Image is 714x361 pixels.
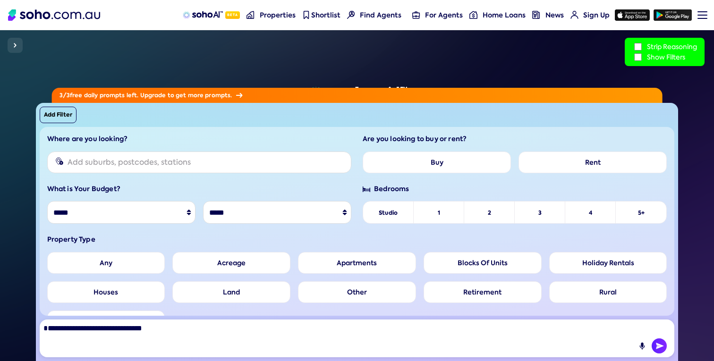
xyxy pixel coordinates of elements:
[424,281,542,303] label: Retirement
[47,185,351,194] h6: What is Your Budget?
[47,281,165,303] label: Houses
[464,201,515,225] li: 2
[469,11,477,19] img: for-agents-nav icon
[549,252,667,274] label: Holiday Rentals
[306,87,407,106] img: sohoai logo
[236,93,242,98] img: Arrow icon
[8,9,100,21] img: Soho Logo
[652,338,667,353] img: Send icon
[47,134,351,144] h6: Where are you looking?
[583,10,610,20] span: Sign Up
[298,281,416,303] label: Other
[654,9,692,21] img: google-play icon
[565,201,616,225] li: 4
[52,88,663,103] div: 3 / 3 free daily prompts left. Upgrade to get more prompts.
[363,134,667,144] h6: Are you looking to buy or rent?
[632,52,697,62] label: Show Filters
[515,201,565,225] li: 3
[412,11,420,19] img: for-agents-nav icon
[363,185,667,194] span: Bedrooms
[652,338,667,353] button: Send
[615,9,650,21] img: app-store icon
[183,11,223,19] img: sohoAI logo
[635,338,650,353] button: Record Audio
[225,11,240,19] span: Beta
[632,42,697,52] label: Strip Reasoning
[363,201,414,225] li: Studio
[47,235,667,244] h6: Property Type
[549,281,667,303] label: Rural
[47,252,165,274] label: Any
[360,10,401,20] span: Find Agents
[634,53,642,61] input: Show Filters
[634,43,642,50] input: Strip Reasoning
[545,10,564,20] span: News
[302,11,310,19] img: shortlist-nav icon
[616,201,666,225] li: 5+
[260,10,296,20] span: Properties
[47,311,165,332] label: Villas
[363,151,511,173] label: Buy
[532,11,540,19] img: news-nav icon
[518,151,667,173] label: Rent
[414,201,464,225] li: 1
[425,10,463,20] span: For Agents
[246,11,255,19] img: properties-nav icon
[9,40,21,51] img: Sidebar toggle icon
[40,107,76,123] button: Add Filter
[483,10,526,20] span: Home Loans
[172,252,290,274] label: Acreage
[424,252,542,274] label: Blocks Of Units
[172,281,290,303] label: Land
[570,11,578,19] img: for-agents-nav icon
[347,11,355,19] img: Find agents icon
[298,252,416,274] label: Apartments
[311,10,340,20] span: Shortlist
